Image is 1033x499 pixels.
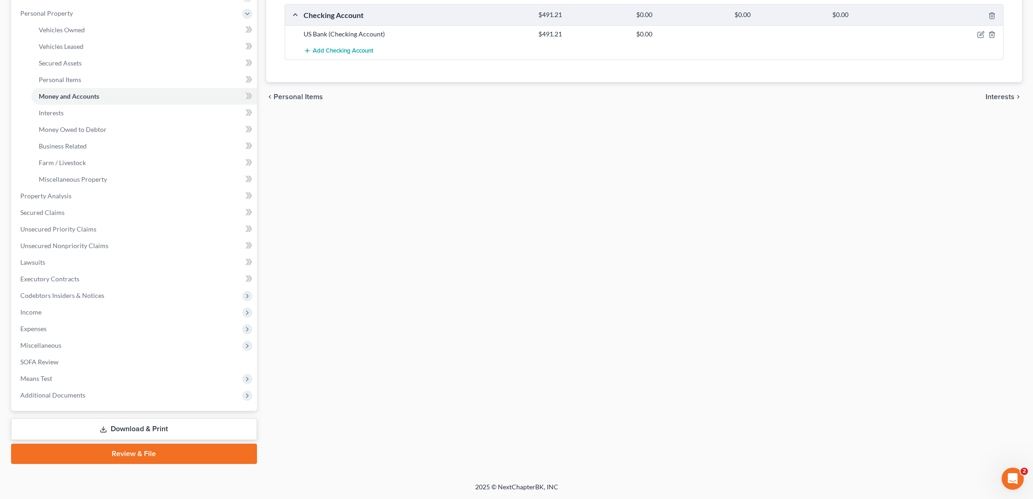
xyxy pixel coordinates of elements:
[254,482,780,499] div: 2025 © NextChapterBK, INC
[632,30,729,39] div: $0.00
[31,22,257,38] a: Vehicles Owned
[20,374,52,382] span: Means Test
[1002,468,1024,490] iframe: Intercom live chat
[39,26,85,34] span: Vehicles Owned
[11,444,257,464] a: Review & File
[39,159,86,166] span: Farm / Livestock
[20,258,45,266] span: Lawsuits
[31,55,257,71] a: Secured Assets
[632,11,729,19] div: $0.00
[730,11,828,19] div: $0.00
[20,208,65,216] span: Secured Claims
[39,142,87,150] span: Business Related
[31,138,257,154] a: Business Related
[31,121,257,138] a: Money Owed to Debtor
[39,109,64,117] span: Interests
[13,354,257,370] a: SOFA Review
[20,225,96,233] span: Unsecured Priority Claims
[985,93,1022,101] button: Interests chevron_right
[20,242,108,249] span: Unsecured Nonpriority Claims
[20,291,104,299] span: Codebtors Insiders & Notices
[31,171,257,188] a: Miscellaneous Property
[13,204,257,221] a: Secured Claims
[11,418,257,440] a: Download & Print
[39,125,107,133] span: Money Owed to Debtor
[20,308,42,316] span: Income
[20,9,73,17] span: Personal Property
[534,30,632,39] div: $491.21
[20,275,79,283] span: Executory Contracts
[31,105,257,121] a: Interests
[31,154,257,171] a: Farm / Livestock
[299,10,534,20] div: Checking Account
[20,325,47,333] span: Expenses
[20,192,72,200] span: Property Analysis
[39,175,107,183] span: Miscellaneous Property
[304,42,373,59] button: Add Checking Account
[39,92,99,100] span: Money and Accounts
[985,93,1015,101] span: Interests
[13,188,257,204] a: Property Analysis
[39,76,81,83] span: Personal Items
[31,88,257,105] a: Money and Accounts
[274,93,323,101] span: Personal Items
[20,358,59,366] span: SOFA Review
[313,48,373,55] span: Add Checking Account
[1021,468,1028,475] span: 2
[534,11,632,19] div: $491.21
[31,71,257,88] a: Personal Items
[13,254,257,271] a: Lawsuits
[828,11,926,19] div: $0.00
[39,59,82,67] span: Secured Assets
[31,38,257,55] a: Vehicles Leased
[266,93,274,101] i: chevron_left
[39,42,84,50] span: Vehicles Leased
[13,271,257,287] a: Executory Contracts
[20,341,61,349] span: Miscellaneous
[13,238,257,254] a: Unsecured Nonpriority Claims
[13,221,257,238] a: Unsecured Priority Claims
[299,30,534,39] div: US Bank (Checking Account)
[20,391,85,399] span: Additional Documents
[1015,93,1022,101] i: chevron_right
[266,93,323,101] button: chevron_left Personal Items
